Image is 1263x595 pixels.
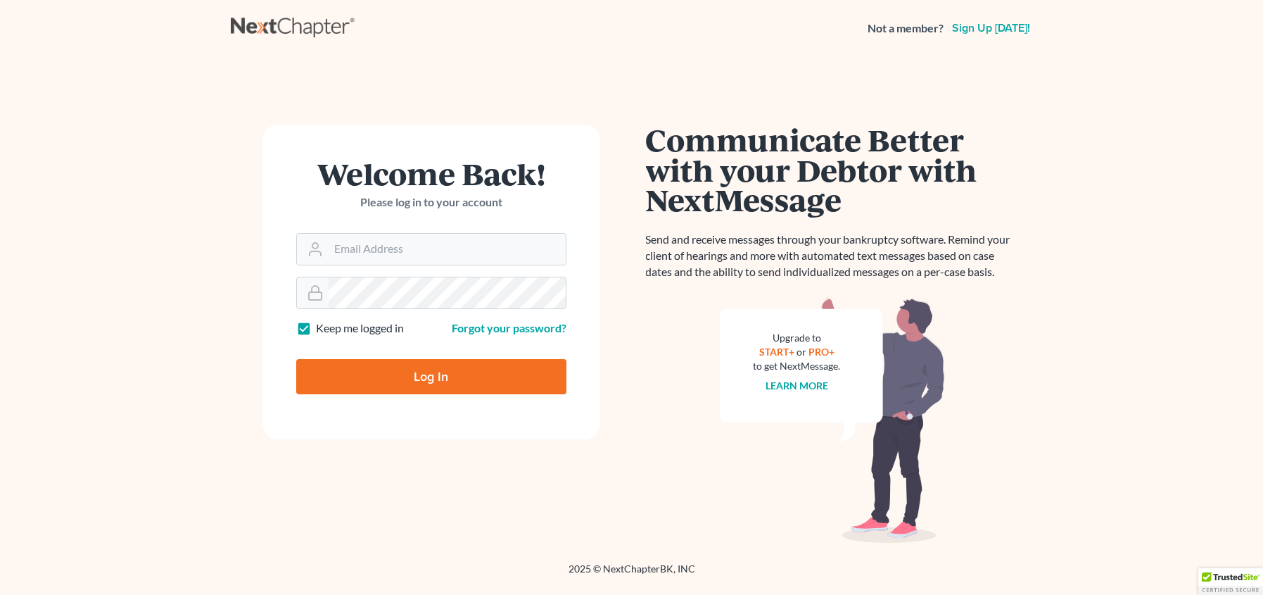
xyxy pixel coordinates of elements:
input: Email Address [329,234,566,265]
h1: Communicate Better with your Debtor with NextMessage [646,125,1019,215]
a: PRO+ [808,346,834,358]
div: Upgrade to [754,331,841,345]
p: Send and receive messages through your bankruptcy software. Remind your client of hearings and mo... [646,232,1019,280]
a: Forgot your password? [452,321,566,334]
a: Learn more [766,380,828,392]
strong: Not a member? [868,20,944,37]
div: TrustedSite Certified [1198,568,1263,595]
span: or [796,346,806,358]
label: Keep me logged in [316,320,404,337]
input: Log In [296,359,566,394]
p: Please log in to your account [296,194,566,211]
div: 2025 © NextChapterBK, INC [231,562,1033,587]
a: START+ [759,346,794,358]
a: Sign up [DATE]! [949,23,1033,34]
h1: Welcome Back! [296,158,566,189]
div: to get NextMessage. [754,359,841,373]
img: nextmessage_bg-59042aed3d76b12b5cd301f8e5b87938c9018125f34e5fa2b7a6b67550977c72.svg [720,297,945,544]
